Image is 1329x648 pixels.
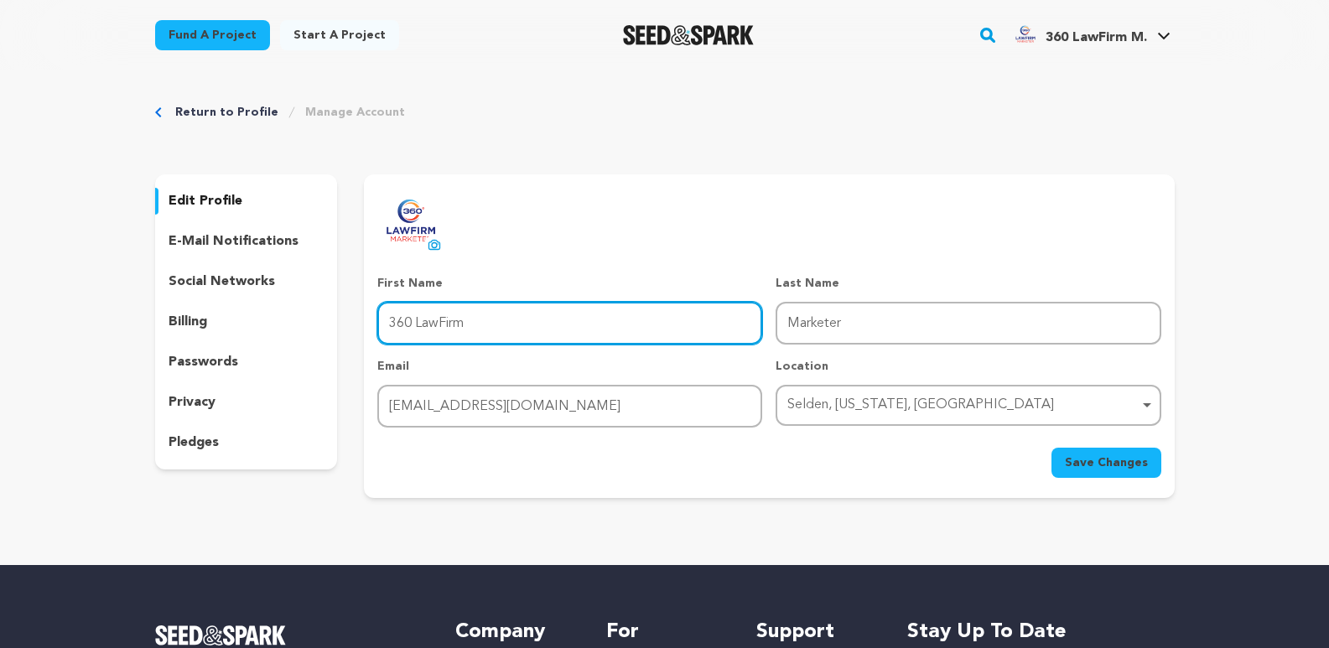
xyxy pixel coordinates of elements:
[169,392,215,412] p: privacy
[169,272,275,292] p: social networks
[155,228,338,255] button: e-mail notifications
[623,25,755,45] a: Seed&Spark Homepage
[169,191,242,211] p: edit profile
[756,619,873,645] h5: Support
[169,433,219,453] p: pledges
[169,312,207,332] p: billing
[377,302,762,345] input: First Name
[776,302,1160,345] input: Last Name
[377,358,762,375] p: Email
[155,429,338,456] button: pledges
[155,308,338,335] button: billing
[1046,31,1147,44] span: 360 LawFirm M.
[155,625,287,645] img: Seed&Spark Logo
[377,275,762,292] p: First Name
[169,352,238,372] p: passwords
[907,619,1175,645] h5: Stay up to date
[169,231,299,251] p: e-mail notifications
[155,349,338,376] button: passwords
[155,104,1175,121] div: Breadcrumb
[455,619,572,645] h5: Company
[155,188,338,215] button: edit profile
[1012,21,1147,48] div: 360 LawFirm M.'s Profile
[623,25,755,45] img: Seed&Spark Logo Dark Mode
[155,389,338,416] button: privacy
[1051,448,1161,478] button: Save Changes
[155,625,423,645] a: Seed&Spark Homepage
[305,104,405,121] a: Manage Account
[1009,18,1174,53] span: 360 LawFirm M.'s Profile
[1065,454,1148,471] span: Save Changes
[280,20,399,50] a: Start a project
[155,268,338,295] button: social networks
[175,104,278,121] a: Return to Profile
[776,358,1160,375] p: Location
[377,385,762,428] input: Email
[776,275,1160,292] p: Last Name
[1012,21,1039,48] img: efd87c96f7e43db9.png
[1009,18,1174,48] a: 360 LawFirm M.'s Profile
[155,20,270,50] a: Fund a project
[787,393,1139,417] div: Selden, [US_STATE], [GEOGRAPHIC_DATA]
